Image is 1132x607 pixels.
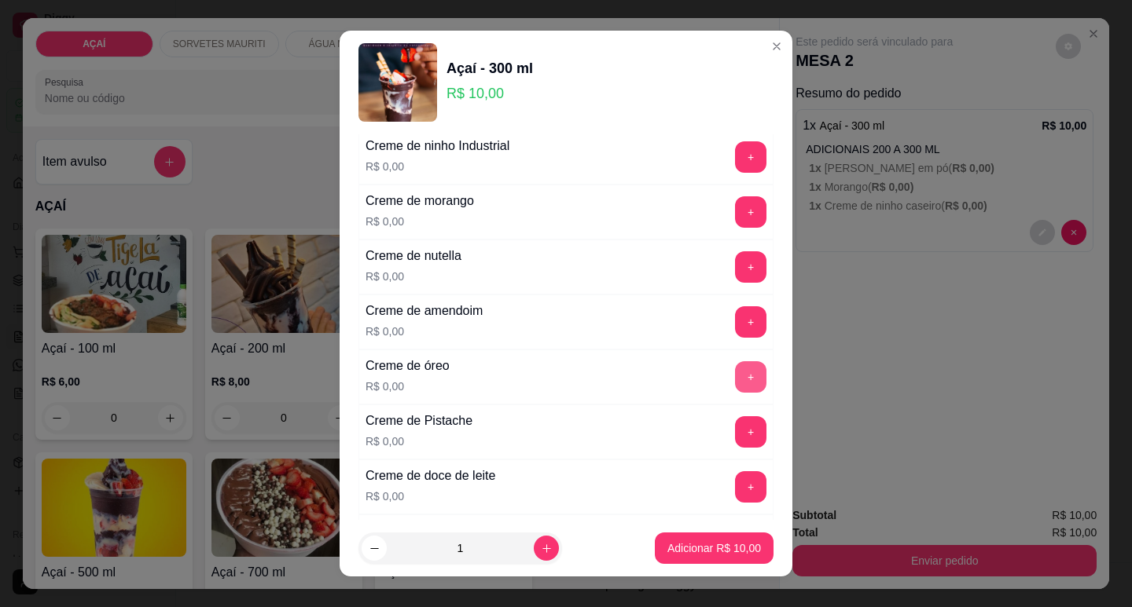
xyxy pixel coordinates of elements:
p: R$ 0,00 [366,488,495,504]
div: Creme de doce de leite [366,466,495,485]
button: Close [764,34,789,59]
div: Açaí - 300 ml [447,57,533,79]
button: decrease-product-quantity [362,536,387,561]
p: R$ 0,00 [366,433,472,449]
div: Creme de morango [366,192,474,210]
img: product-image [358,43,437,122]
div: Creme de nutella [366,247,461,265]
button: Adicionar R$ 10,00 [655,532,774,564]
div: Creme de ninho Industrial [366,137,509,155]
div: Creme de Pistache [366,411,472,430]
button: add [735,306,766,338]
p: R$ 0,00 [366,214,474,229]
button: add [735,196,766,228]
div: Creme de óreo [366,357,450,375]
p: R$ 0,00 [366,378,450,394]
button: add [735,361,766,393]
button: add [735,141,766,173]
div: Creme de amendoim [366,302,483,320]
button: add [735,251,766,283]
p: Adicionar R$ 10,00 [667,540,761,556]
button: add [735,416,766,448]
p: R$ 0,00 [366,324,483,339]
p: R$ 0,00 [366,269,461,284]
button: increase-product-quantity [534,536,559,561]
button: add [735,471,766,503]
p: R$ 0,00 [366,159,509,174]
p: R$ 10,00 [447,82,533,104]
